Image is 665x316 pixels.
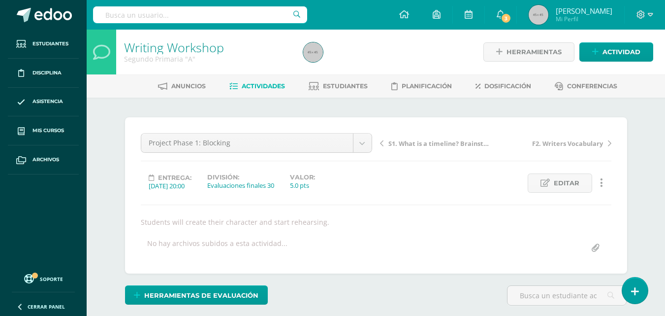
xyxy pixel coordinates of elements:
h1: Writing Workshop [124,40,291,54]
span: Estudiantes [32,40,68,48]
span: Estudiantes [323,82,368,90]
a: Estudiantes [309,78,368,94]
span: Planificación [402,82,452,90]
a: Asistencia [8,88,79,117]
div: [DATE] 20:00 [149,181,191,190]
a: Actividades [229,78,285,94]
label: División: [207,174,274,181]
a: Writing Workshop [124,39,224,56]
span: S1. What is a timeline? Brainstorming [388,139,493,148]
a: Estudiantes [8,30,79,59]
span: Actividad [602,43,640,61]
span: Conferencias [567,82,617,90]
span: Cerrar panel [28,303,65,310]
span: Entrega: [158,174,191,181]
span: Soporte [40,276,63,282]
a: Actividad [579,42,653,62]
a: Herramientas [483,42,574,62]
span: [PERSON_NAME] [556,6,612,16]
div: 5.0 pts [290,181,315,190]
span: Editar [554,174,579,192]
span: Archivos [32,156,59,164]
a: F2. Writers Vocabulary [496,138,611,148]
label: Valor: [290,174,315,181]
span: F2. Writers Vocabulary [532,139,603,148]
a: Project Phase 1: Blocking [141,134,372,152]
span: Anuncios [171,82,206,90]
div: No hay archivos subidos a esta actividad... [147,239,287,258]
div: Students will create their character and start rehearsing. [137,217,615,227]
div: Segundo Primaria 'A' [124,54,291,64]
a: Anuncios [158,78,206,94]
a: Archivos [8,145,79,175]
span: Actividades [242,82,285,90]
input: Busca un usuario... [93,6,307,23]
a: Herramientas de evaluación [125,285,268,305]
a: Soporte [12,272,75,285]
img: 45x45 [303,42,323,62]
span: 3 [501,13,511,24]
div: Evaluaciones finales 30 [207,181,274,190]
a: S1. What is a timeline? Brainstorming [380,138,496,148]
a: Disciplina [8,59,79,88]
span: Herramientas [507,43,562,61]
img: 45x45 [529,5,548,25]
a: Mis cursos [8,116,79,145]
span: Mis cursos [32,127,64,135]
span: Dosificación [484,82,531,90]
a: Conferencias [555,78,617,94]
span: Mi Perfil [556,15,612,23]
a: Dosificación [475,78,531,94]
span: Project Phase 1: Blocking [149,134,346,152]
input: Busca un estudiante aquí... [507,286,626,305]
span: Disciplina [32,69,62,77]
span: Asistencia [32,98,63,105]
a: Planificación [391,78,452,94]
span: Herramientas de evaluación [144,286,258,305]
